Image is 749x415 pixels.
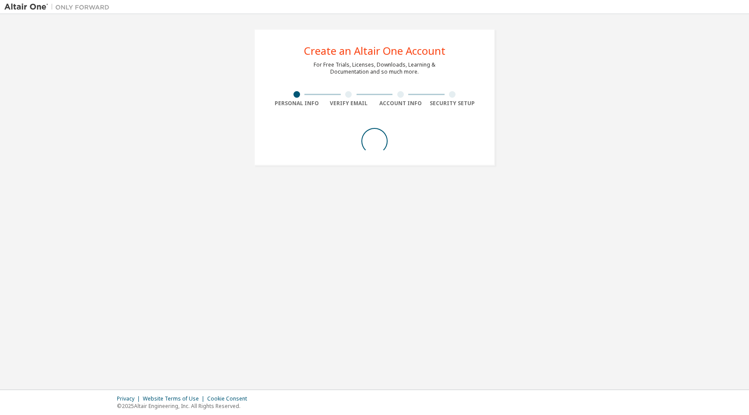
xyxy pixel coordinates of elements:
[304,46,445,56] div: Create an Altair One Account
[314,61,435,75] div: For Free Trials, Licenses, Downloads, Learning & Documentation and so much more.
[117,402,252,410] p: © 2025 Altair Engineering, Inc. All Rights Reserved.
[4,3,114,11] img: Altair One
[117,395,143,402] div: Privacy
[271,100,323,107] div: Personal Info
[374,100,427,107] div: Account Info
[323,100,375,107] div: Verify Email
[427,100,479,107] div: Security Setup
[207,395,252,402] div: Cookie Consent
[143,395,207,402] div: Website Terms of Use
